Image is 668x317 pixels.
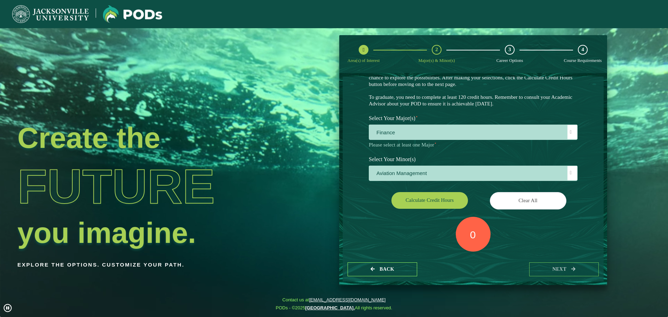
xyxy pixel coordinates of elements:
span: Career Options [496,58,523,63]
sup: ⋆ [415,114,418,119]
span: 2 [435,46,438,53]
button: next [529,262,599,277]
h1: Future [17,155,283,218]
span: 4 [581,46,584,53]
h2: Create the [17,123,283,152]
a: [GEOGRAPHIC_DATA]. [305,305,355,310]
span: PODs - ©2025 All rights reserved. [276,305,392,311]
label: Select Your Minor(s) [364,153,583,166]
h2: you imagine. [17,218,283,247]
button: Clear All [490,192,566,209]
p: Choose your major(s) and minor(s) in the dropdown windows below to create a POD. This is your cha... [369,68,578,107]
span: Course Requirements [564,58,602,63]
label: Select Your Major(s) [364,112,583,125]
span: Contact us at [276,297,392,303]
button: Back [348,262,417,277]
span: Area(s) of Interest [348,58,380,63]
a: [EMAIL_ADDRESS][DOMAIN_NAME] [309,297,385,302]
span: 3 [508,46,511,53]
span: Aviation Management [369,166,577,181]
span: Back [380,267,394,272]
p: Please select at least one Major [369,142,578,148]
img: Jacksonville University logo [12,5,89,23]
img: Jacksonville University logo [103,5,162,23]
span: Major(s) & Minor(s) [419,58,455,63]
label: 0 [470,228,476,241]
div: Total Credit Hours [369,256,578,263]
span: Finance [369,125,577,140]
sup: ⋆ [434,141,437,145]
p: Explore the options. Customize your path. [17,260,283,270]
button: Calculate credit hours [391,192,468,208]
